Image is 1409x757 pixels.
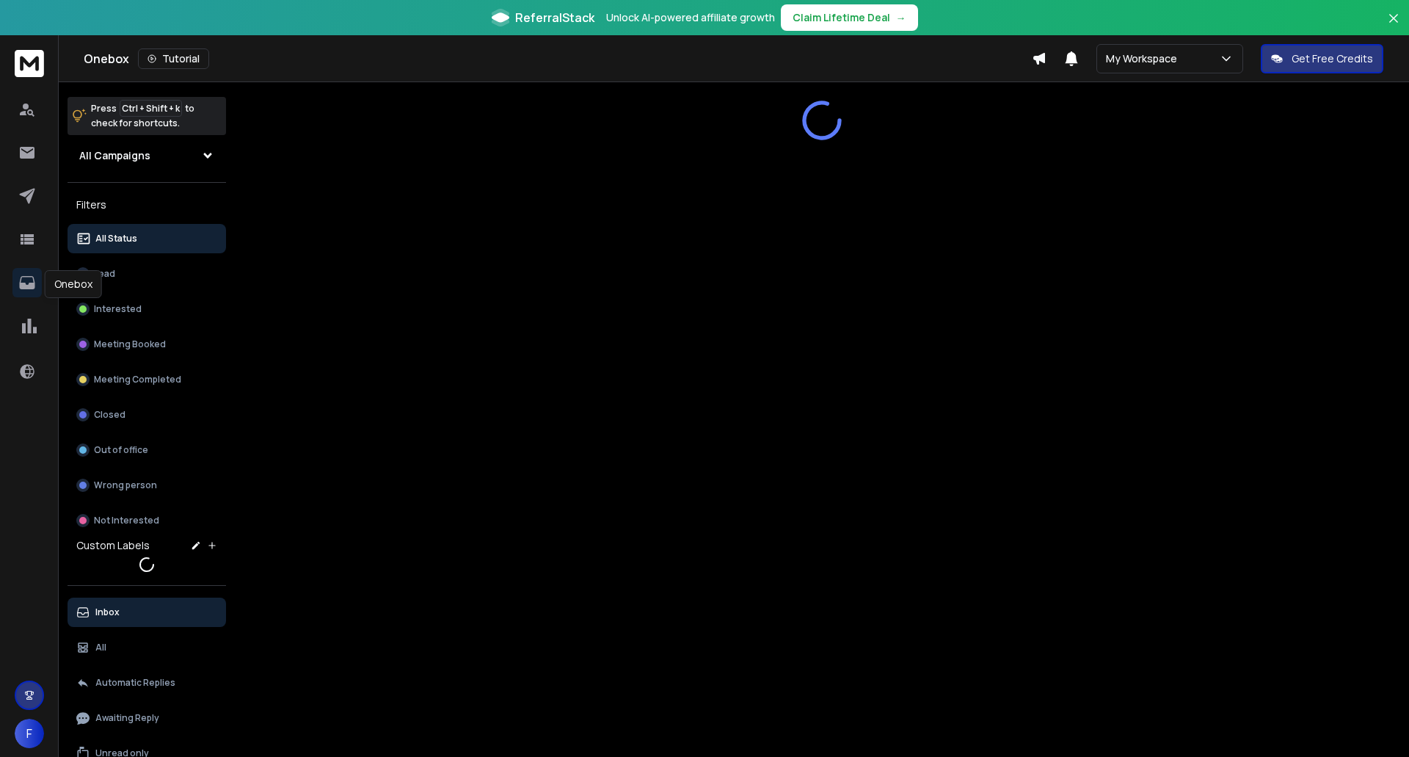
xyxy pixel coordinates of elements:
[95,712,159,724] p: Awaiting Reply
[95,606,120,618] p: Inbox
[76,538,150,553] h3: Custom Labels
[68,668,226,698] button: Automatic Replies
[896,10,906,25] span: →
[94,479,157,491] p: Wrong person
[1106,51,1183,66] p: My Workspace
[94,374,181,385] p: Meeting Completed
[68,330,226,359] button: Meeting Booked
[84,48,1032,69] div: Onebox
[94,303,142,315] p: Interested
[1261,44,1383,73] button: Get Free Credits
[1384,9,1403,44] button: Close banner
[15,719,44,748] button: F
[68,598,226,627] button: Inbox
[120,100,182,117] span: Ctrl + Shift + k
[68,633,226,662] button: All
[68,365,226,394] button: Meeting Completed
[94,515,159,526] p: Not Interested
[781,4,918,31] button: Claim Lifetime Deal→
[1292,51,1373,66] p: Get Free Credits
[79,148,150,163] h1: All Campaigns
[68,506,226,535] button: Not Interested
[68,435,226,465] button: Out of office
[95,642,106,653] p: All
[94,268,115,280] p: Lead
[68,141,226,170] button: All Campaigns
[68,294,226,324] button: Interested
[95,677,175,689] p: Automatic Replies
[68,471,226,500] button: Wrong person
[138,48,209,69] button: Tutorial
[606,10,775,25] p: Unlock AI-powered affiliate growth
[94,338,166,350] p: Meeting Booked
[95,233,137,245] p: All Status
[68,259,226,289] button: Lead
[68,400,226,430] button: Closed
[68,703,226,733] button: Awaiting Reply
[515,9,594,26] span: ReferralStack
[68,195,226,215] h3: Filters
[91,101,194,131] p: Press to check for shortcuts.
[94,409,125,421] p: Closed
[68,224,226,253] button: All Status
[45,270,102,298] div: Onebox
[94,444,148,456] p: Out of office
